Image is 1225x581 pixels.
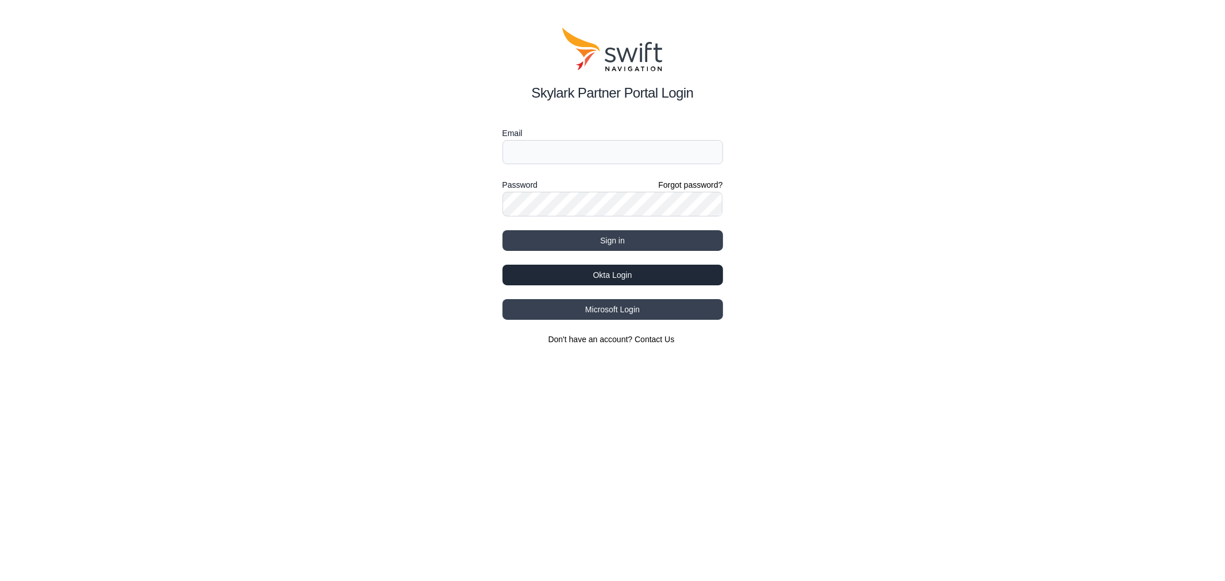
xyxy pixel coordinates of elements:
label: Password [503,178,538,192]
h2: Skylark Partner Portal Login [503,83,723,103]
button: Okta Login [503,265,723,285]
a: Forgot password? [658,179,722,191]
section: Don't have an account? [503,334,723,345]
button: Microsoft Login [503,299,723,320]
button: Sign in [503,230,723,251]
label: Email [503,126,723,140]
a: Contact Us [635,335,674,344]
